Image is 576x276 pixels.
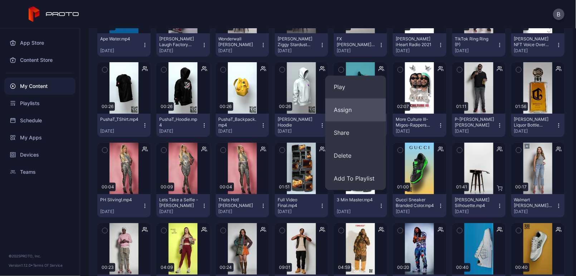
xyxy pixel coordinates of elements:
button: Wonderwall [PERSON_NAME][DATE] [216,33,269,56]
div: Gray BG Ziggy Stardust Billy Morrison [278,36,317,48]
button: Ape Water.mp4[DATE] [97,33,151,56]
button: Play [325,76,386,99]
div: Lets Take a Selfie - Paris Hilton [159,197,199,208]
button: [PERSON_NAME] Hoodie[DATE] [275,114,328,137]
button: Share [325,122,386,144]
button: 3 Min Master.mp4[DATE] [334,194,387,217]
button: [PERSON_NAME] NFT Voice Over Story[DATE] [511,33,565,56]
div: [DATE] [455,209,497,215]
a: My Content [4,78,75,95]
div: [DATE] [455,128,497,134]
div: More Culture III-Migos-Rappers Singing and Dancing Favorite Song [396,117,435,128]
div: PushaT_TShirt.mp4 [100,117,140,122]
button: TikTok Ring Ring (P)[DATE] [452,33,506,56]
button: [PERSON_NAME] Liquor Bottle Spinning[DATE] [511,114,565,137]
div: Gucci Sneaker Branded Color.mp4 [396,197,435,208]
div: [DATE] [159,48,201,54]
div: FX Ziggy Stardust Billy Morrison [337,36,376,48]
button: Add To Playlist [325,167,386,190]
div: [DATE] [278,128,319,134]
div: [DATE] [455,48,497,54]
a: Content Store [4,51,75,69]
div: [DATE] [219,48,260,54]
div: Full Video Final.mp4 [278,197,317,208]
button: Lets Take a Selfie - [PERSON_NAME][DATE] [156,194,210,217]
a: Terms Of Service [33,263,63,267]
button: PushaT_Backpack.mp4[DATE] [216,114,269,137]
button: PushaT_Hoodie.mp4[DATE] [156,114,210,137]
button: FX [PERSON_NAME] [PERSON_NAME][DATE] [334,33,387,56]
div: PushaT_Hoodie.mp4 [159,117,199,128]
div: [DATE] [337,209,379,215]
button: Gucci Sneaker Branded Color.mp4[DATE] [393,194,446,217]
div: Walmart Sofia Jeans (Temp).mp4 [514,197,553,208]
button: Thats Hot! [PERSON_NAME][DATE] [216,194,269,217]
div: TikTok Ring Ring (P) [455,36,494,48]
button: [PERSON_NAME] Ziggy Stardust [PERSON_NAME][DATE] [275,33,328,56]
div: Billy Morrison's Silhouette.mp4 [455,197,494,208]
div: [DATE] [278,48,319,54]
div: [DATE] [396,128,438,134]
div: PH Sliving!.mp4 [100,197,140,203]
div: Wonderwall Billy Morrison [219,36,258,48]
div: [DATE] [100,128,142,134]
div: [DATE] [514,128,556,134]
div: [DATE] [396,48,438,54]
a: Schedule [4,112,75,129]
div: Kenan Thompson Laugh Factory Chicago - All city dialouge. [159,36,199,48]
div: [DATE] [219,128,260,134]
div: [DATE] [514,209,556,215]
span: Version 1.12.0 • [9,263,33,267]
button: Assign [325,99,386,122]
div: PushaT_Backpack.mp4 [219,117,258,128]
div: P-Diddy DeLeon Tequlia Beam [455,117,494,128]
button: Walmart [PERSON_NAME] (Temp).mp4[DATE] [511,194,565,217]
div: [DATE] [337,48,379,54]
div: [DATE] [278,209,319,215]
button: PushaT_TShirt.mp4[DATE] [97,114,151,137]
div: Ape Water.mp4 [100,36,140,42]
a: App Store [4,34,75,51]
div: [DATE] [514,48,556,54]
div: © 2025 PROTO, Inc. [9,253,71,259]
div: [DATE] [159,128,201,134]
button: [PERSON_NAME] Laugh Factory [GEOGRAPHIC_DATA] - All city dialouge.[DATE] [156,33,210,56]
div: Kobe Bryant NFT Voice Over Story [514,36,553,48]
button: Delete [325,144,386,167]
button: Full Video Final.mp4[DATE] [275,194,328,217]
div: 3 Min Master.mp4 [337,197,376,203]
div: [DATE] [100,209,142,215]
div: [DATE] [100,48,142,54]
a: My Apps [4,129,75,146]
div: Thats Hot! Paris Hilton [219,197,258,208]
a: Devices [4,146,75,163]
div: Kane Brown iHeart Radio 2021 [396,36,435,48]
div: Jerome LaMaar Hoodie [278,117,317,128]
button: More Culture III-Migos-Rappers Singing and Dancing Favorite Song[DATE] [393,114,446,137]
button: PH Sliving!.mp4[DATE] [97,194,151,217]
a: Teams [4,163,75,181]
div: Deleon Liquor Bottle Spinning [514,117,553,128]
button: [PERSON_NAME] Silhouette.mp4[DATE] [452,194,506,217]
button: [PERSON_NAME] iHeart Radio 2021[DATE] [393,33,446,56]
button: P-[PERSON_NAME] [PERSON_NAME][DATE] [452,114,506,137]
div: [DATE] [396,209,438,215]
a: Playlists [4,95,75,112]
div: [DATE] [219,209,260,215]
div: [DATE] [159,209,201,215]
button: B [553,9,565,20]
